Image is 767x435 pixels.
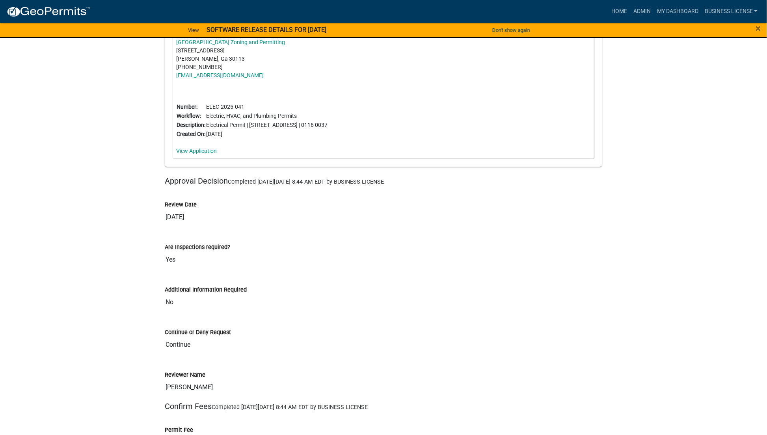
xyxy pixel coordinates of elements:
a: BUSINESS LICENSE [702,4,761,19]
b: Created On: [177,131,205,137]
td: Electric, HVAC, and Plumbing Permits [206,112,328,121]
label: Review Date [165,202,197,208]
span: Completed [DATE][DATE] 8:44 AM EDT by BUSINESS LICENSE [228,178,384,185]
button: Close [756,24,761,33]
a: [EMAIL_ADDRESS][DOMAIN_NAME] [176,72,264,78]
label: Are Inspections required? [165,245,230,250]
label: Reviewer Name [165,372,205,378]
b: Workflow: [177,113,201,119]
td: Electrical Permit | [STREET_ADDRESS] | 0116 0037 [206,121,328,130]
button: Don't show again [489,24,533,37]
a: [GEOGRAPHIC_DATA] Zoning and Permitting [176,39,285,45]
label: Permit Fee [165,428,193,433]
b: Description: [177,122,205,128]
span: × [756,23,761,34]
h5: Confirm Fees [165,402,602,411]
b: Number: [177,104,197,110]
strong: SOFTWARE RELEASE DETAILS FOR [DATE] [207,26,327,33]
td: ELEC-2025-041 [206,102,328,112]
span: Completed [DATE][DATE] 8:44 AM EDT by BUSINESS LICENSE [212,404,368,411]
label: Continue or Deny Request [165,330,231,335]
a: View [185,24,202,37]
a: Home [608,4,630,19]
td: [DATE] [206,130,328,139]
a: My Dashboard [654,4,702,19]
p: [STREET_ADDRESS] [PERSON_NAME], Ga 30113 [PHONE_NUMBER] [176,38,591,80]
a: Admin [630,4,654,19]
a: View Application [176,148,217,154]
label: Additional Information Required [165,287,247,293]
h5: Approval Decision [165,176,602,186]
